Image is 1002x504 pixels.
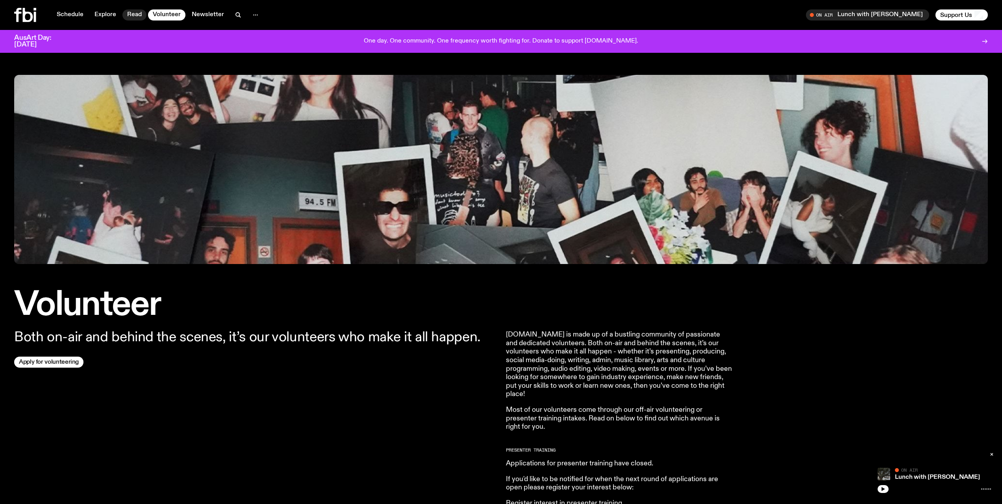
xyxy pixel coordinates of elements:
[506,448,733,452] h2: Presenter Training
[52,9,88,20] a: Schedule
[90,9,121,20] a: Explore
[506,459,733,468] p: Applications for presenter training have closed.
[940,11,972,19] span: Support Us
[14,75,988,264] img: A collage of photographs and polaroids showing FBI volunteers.
[506,475,733,492] p: If you'd like to be notified for when the next round of applications are open please register you...
[895,474,980,480] a: Lunch with [PERSON_NAME]
[506,331,733,399] p: [DOMAIN_NAME] is made up of a bustling community of passionate and dedicated volunteers. Both on-...
[187,9,229,20] a: Newsletter
[14,331,496,344] p: Both on-air and behind the scenes, it’s our volunteers who make it all happen.
[901,467,918,472] span: On Air
[14,35,65,48] h3: AusArt Day: [DATE]
[935,9,988,20] button: Support Us
[506,406,733,431] p: Most of our volunteers come through our off-air volunteering or presenter training intakes. Read ...
[14,289,496,321] h1: Volunteer
[364,38,638,45] p: One day. One community. One frequency worth fighting for. Donate to support [DOMAIN_NAME].
[122,9,146,20] a: Read
[806,9,929,20] button: On AirLunch with [PERSON_NAME]
[14,357,83,368] a: Apply for volunteering
[148,9,185,20] a: Volunteer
